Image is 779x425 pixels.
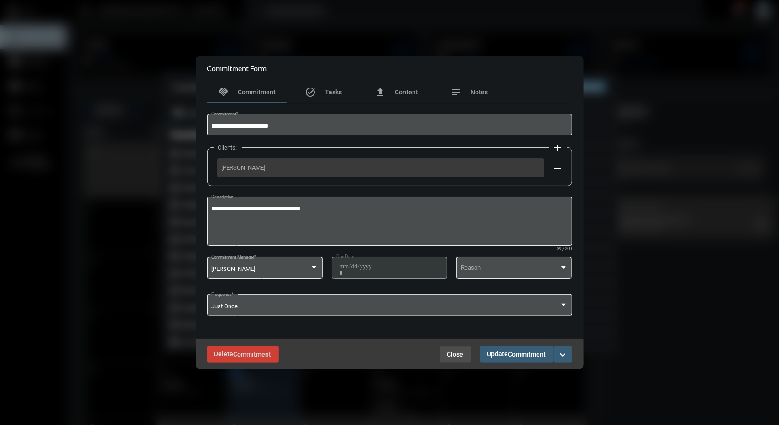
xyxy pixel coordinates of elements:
[234,351,272,358] span: Commitment
[395,88,418,96] span: Content
[487,350,546,358] span: Update
[471,88,488,96] span: Notes
[222,164,539,171] span: [PERSON_NAME]
[207,346,279,363] button: DeleteCommitment
[553,142,564,153] mat-icon: add
[451,87,462,98] mat-icon: notes
[480,346,554,363] button: UpdateCommitment
[214,350,272,358] span: Delete
[214,144,242,151] label: Clients:
[558,349,569,360] mat-icon: expand_more
[447,351,464,358] span: Close
[557,247,572,252] mat-hint: 39 / 200
[207,64,267,73] h2: Commitment Form
[375,87,386,98] mat-icon: file_upload
[325,88,342,96] span: Tasks
[211,265,255,272] span: [PERSON_NAME]
[238,88,276,96] span: Commitment
[553,163,564,174] mat-icon: remove
[305,87,316,98] mat-icon: task_alt
[508,351,546,358] span: Commitment
[440,346,471,363] button: Close
[218,87,229,98] mat-icon: handshake
[211,303,238,310] span: Just Once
